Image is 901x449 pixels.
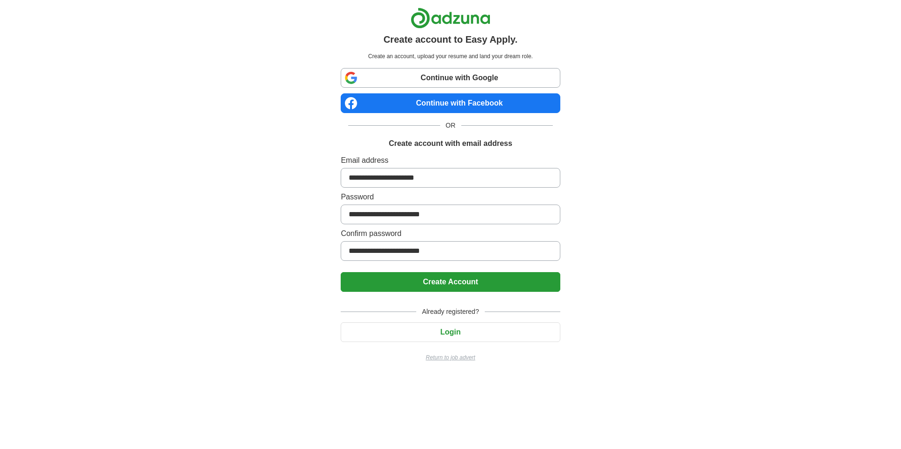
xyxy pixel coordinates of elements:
[341,272,560,292] button: Create Account
[411,8,490,29] img: Adzuna logo
[343,52,558,61] p: Create an account, upload your resume and land your dream role.
[341,155,560,166] label: Email address
[341,191,560,203] label: Password
[341,228,560,239] label: Confirm password
[341,353,560,362] a: Return to job advert
[389,138,512,149] h1: Create account with email address
[383,32,518,46] h1: Create account to Easy Apply.
[341,322,560,342] button: Login
[440,121,461,130] span: OR
[416,307,484,317] span: Already registered?
[341,93,560,113] a: Continue with Facebook
[341,68,560,88] a: Continue with Google
[341,328,560,336] a: Login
